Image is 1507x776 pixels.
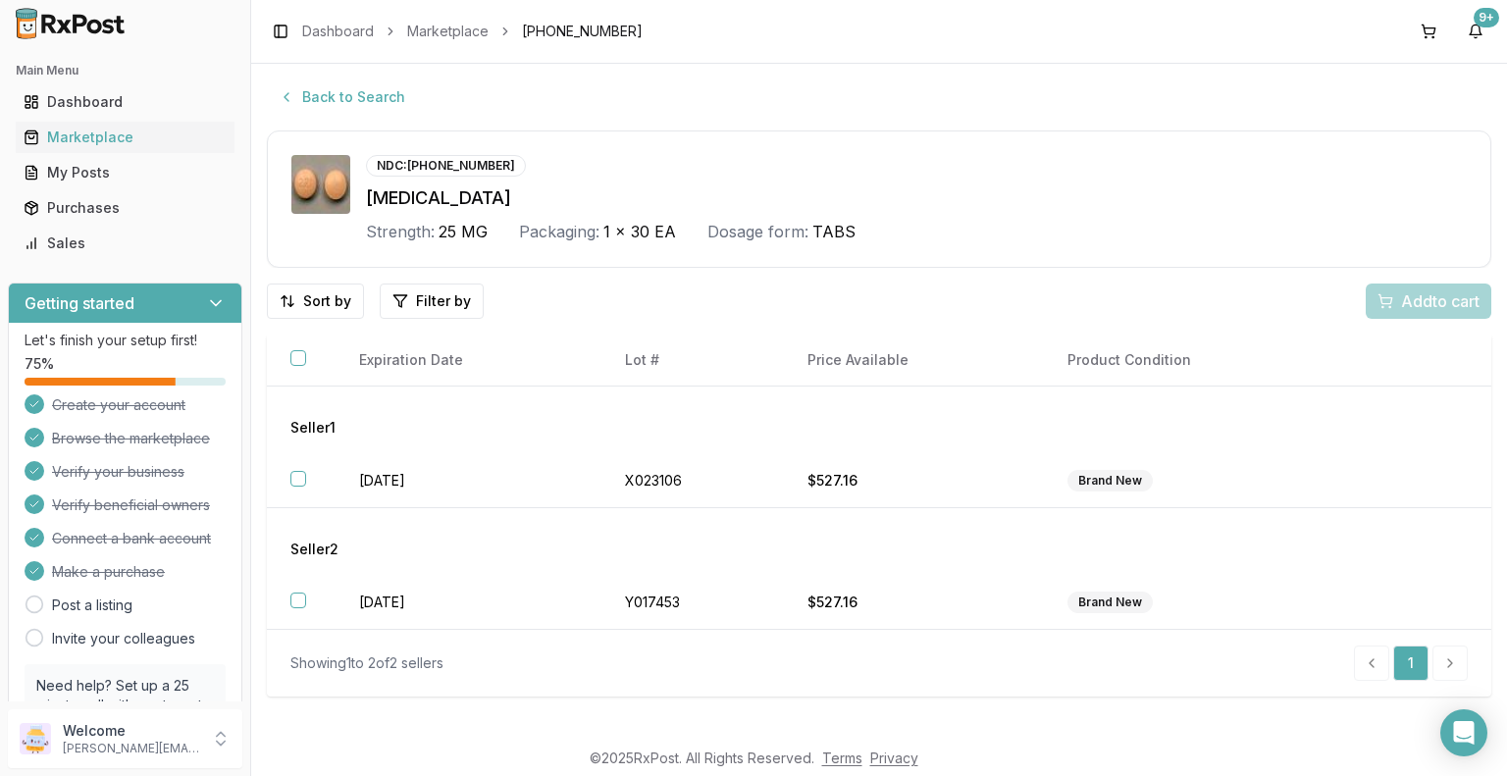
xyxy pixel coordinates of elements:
th: Price Available [784,335,1044,387]
div: $527.16 [807,471,1020,491]
a: My Posts [16,155,234,190]
a: Dashboard [16,84,234,120]
a: Post a listing [52,595,132,615]
div: Open Intercom Messenger [1440,709,1487,756]
button: Purchases [8,192,242,224]
span: 75 % [25,354,54,374]
p: [PERSON_NAME][EMAIL_ADDRESS][DOMAIN_NAME] [63,741,199,756]
span: Browse the marketplace [52,429,210,448]
div: Packaging: [519,220,599,243]
div: Purchases [24,198,227,218]
span: Connect a bank account [52,529,211,548]
span: Seller 1 [290,418,336,438]
span: Filter by [416,291,471,311]
button: Back to Search [267,79,417,115]
td: [DATE] [336,454,601,508]
div: Dosage form: [707,220,808,243]
span: 1 x 30 EA [603,220,676,243]
button: Filter by [380,284,484,319]
button: Sales [8,228,242,259]
p: Need help? Set up a 25 minute call with our team to set up. [36,676,214,735]
td: Y017453 [601,576,784,630]
button: Dashboard [8,86,242,118]
div: Dashboard [24,92,227,112]
div: Strength: [366,220,435,243]
div: Brand New [1067,470,1153,491]
div: Showing 1 to 2 of 2 sellers [290,653,443,673]
div: $527.16 [807,593,1020,612]
a: Invite your colleagues [52,629,195,648]
div: NDC: [PHONE_NUMBER] [366,155,526,177]
div: 9+ [1474,8,1499,27]
nav: breadcrumb [302,22,643,41]
img: RxPost Logo [8,8,133,39]
a: Marketplace [407,22,489,41]
span: Make a purchase [52,562,165,582]
h3: Getting started [25,291,134,315]
a: Dashboard [302,22,374,41]
span: 25 MG [439,220,488,243]
a: Terms [822,750,862,766]
button: Sort by [267,284,364,319]
div: Sales [24,233,227,253]
div: Brand New [1067,592,1153,613]
a: 1 [1393,646,1429,681]
img: Januvia 25 MG TABS [291,155,350,214]
span: Create your account [52,395,185,415]
span: Verify beneficial owners [52,495,210,515]
a: Privacy [870,750,918,766]
button: My Posts [8,157,242,188]
p: Welcome [63,721,199,741]
span: [PHONE_NUMBER] [522,22,643,41]
td: [DATE] [336,576,601,630]
a: Sales [16,226,234,261]
th: Product Condition [1044,335,1344,387]
div: My Posts [24,163,227,182]
div: [MEDICAL_DATA] [366,184,1467,212]
button: 9+ [1460,16,1491,47]
span: Seller 2 [290,540,338,559]
span: Verify your business [52,462,184,482]
th: Expiration Date [336,335,601,387]
p: Let's finish your setup first! [25,331,226,350]
img: User avatar [20,723,51,754]
span: Sort by [303,291,351,311]
div: Marketplace [24,128,227,147]
th: Lot # [601,335,784,387]
button: Marketplace [8,122,242,153]
nav: pagination [1354,646,1468,681]
h2: Main Menu [16,63,234,78]
td: X023106 [601,454,784,508]
a: Purchases [16,190,234,226]
a: Marketplace [16,120,234,155]
span: TABS [812,220,856,243]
